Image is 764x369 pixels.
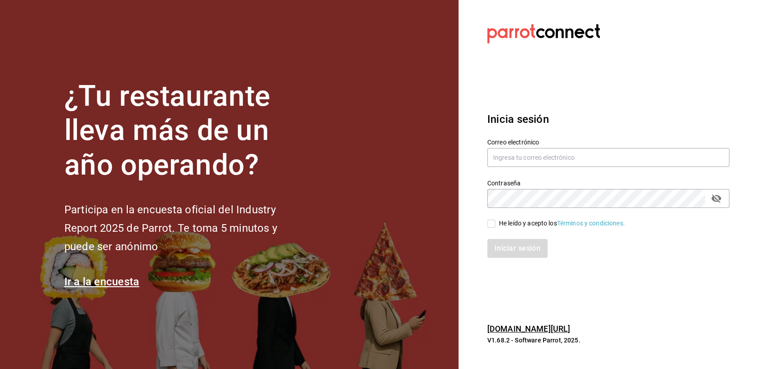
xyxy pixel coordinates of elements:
[64,275,139,288] a: Ir a la encuesta
[499,219,625,228] div: He leído y acepto los
[487,324,570,333] a: [DOMAIN_NAME][URL]
[487,148,729,167] input: Ingresa tu correo electrónico
[64,201,307,256] h2: Participa en la encuesta oficial del Industry Report 2025 de Parrot. Te toma 5 minutos y puede se...
[64,79,307,183] h1: ¿Tu restaurante lleva más de un año operando?
[487,111,729,127] h3: Inicia sesión
[557,220,625,227] a: Términos y condiciones.
[709,191,724,206] button: Campo de contraseña
[487,139,729,145] label: Correo electrónico
[487,336,729,345] p: V1.68.2 - Software Parrot, 2025.
[487,180,729,186] label: Contraseña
